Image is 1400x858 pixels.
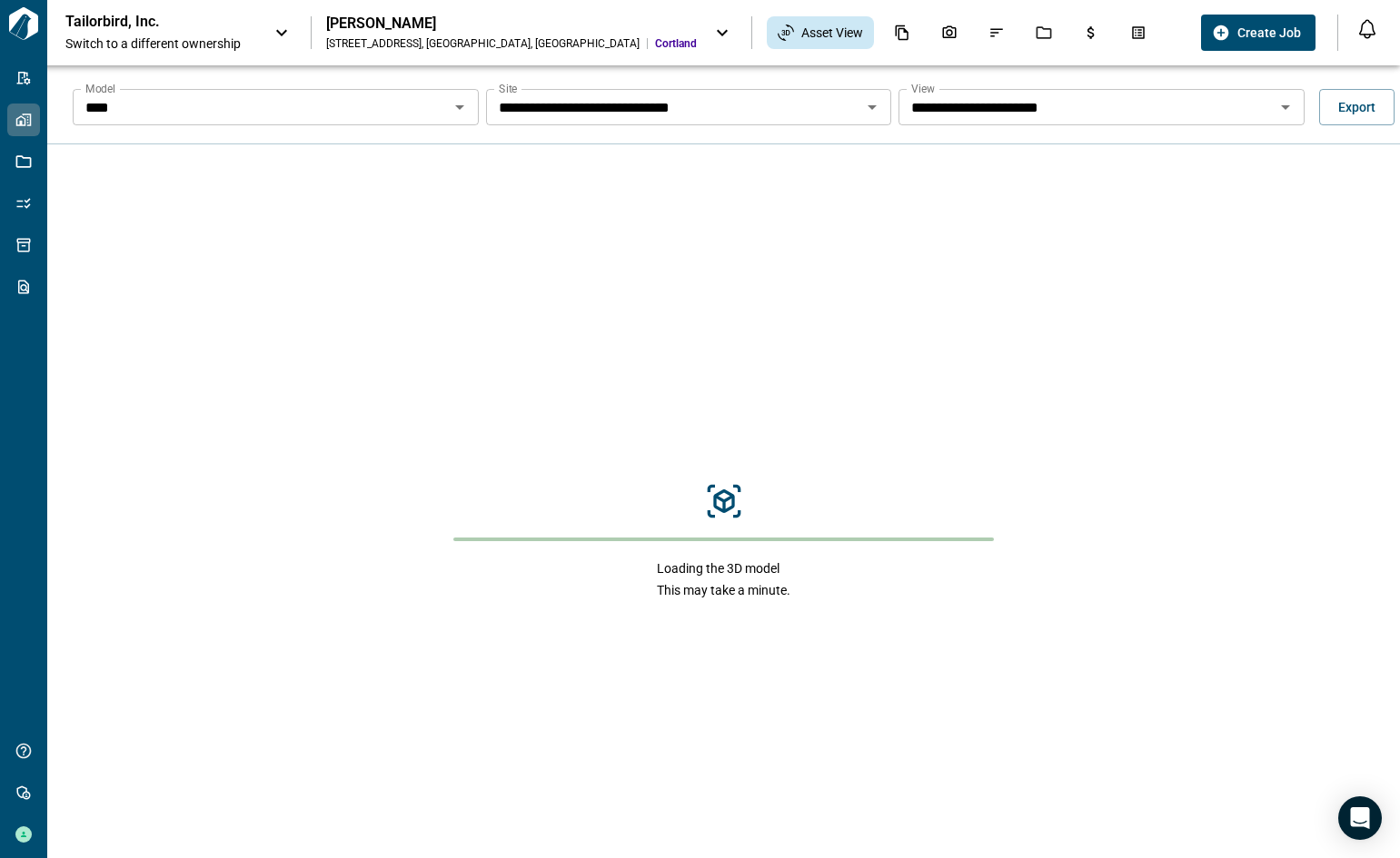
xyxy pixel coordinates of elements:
button: Create Job [1201,15,1316,51]
span: Create Job [1237,24,1301,42]
label: Site [499,81,517,96]
button: Open notification feed [1353,15,1382,44]
button: Export [1319,89,1395,125]
span: Loading the 3D model [657,559,790,577]
div: Open Intercom Messenger [1338,796,1382,840]
p: Tailorbird, Inc. [65,13,229,31]
div: Photos [930,17,968,48]
button: Open [859,94,885,120]
button: Open [1273,94,1298,120]
div: Issues & Info [978,17,1016,48]
div: Takeoff Center [1119,17,1157,48]
div: [STREET_ADDRESS] , [GEOGRAPHIC_DATA] , [GEOGRAPHIC_DATA] [326,36,640,51]
div: Budgets [1072,17,1110,48]
span: Asset View [801,24,863,42]
span: Export [1338,98,1375,116]
span: This may take a minute. [657,581,790,599]
div: [PERSON_NAME] [326,15,697,33]
div: Asset View [767,16,874,49]
div: Jobs [1025,17,1063,48]
button: Open [447,94,472,120]
div: Documents [883,17,921,48]
label: View [911,81,935,96]
span: Switch to a different ownership [65,35,256,53]
span: Cortland [655,36,697,51]
label: Model [85,81,115,96]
